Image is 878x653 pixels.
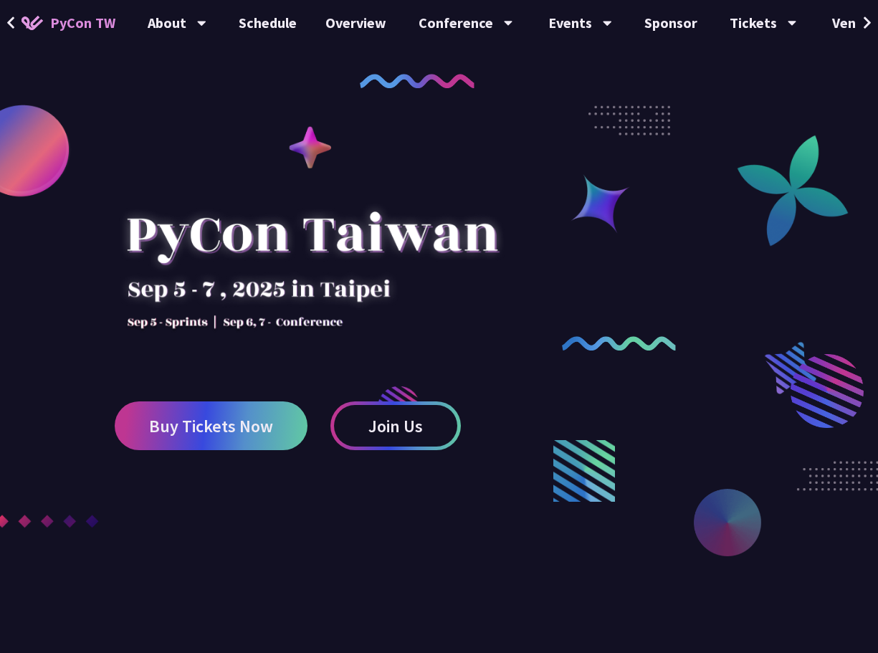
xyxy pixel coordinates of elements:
[330,401,461,450] a: Join Us
[360,74,474,88] img: curly-1.ebdbada.png
[115,401,307,450] a: Buy Tickets Now
[368,417,423,435] span: Join Us
[149,417,273,435] span: Buy Tickets Now
[562,336,676,351] img: curly-2.e802c9f.png
[7,5,130,41] a: PyCon TW
[22,16,43,30] img: Home icon of PyCon TW 2025
[50,12,115,34] span: PyCon TW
